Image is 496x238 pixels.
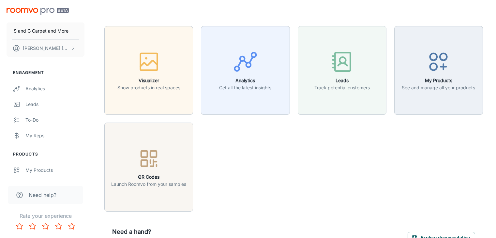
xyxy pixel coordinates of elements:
[39,220,52,233] button: Rate 3 star
[25,85,84,92] div: Analytics
[201,26,290,115] button: AnalyticsGet all the latest insights
[298,26,386,115] button: LeadsTrack potential customers
[314,77,370,84] h6: Leads
[117,84,180,91] p: Show products in real spaces
[65,220,78,233] button: Rate 5 star
[52,220,65,233] button: Rate 4 star
[25,101,84,108] div: Leads
[25,116,84,124] div: To-do
[111,173,186,181] h6: QR Codes
[29,191,56,199] span: Need help?
[314,84,370,91] p: Track potential customers
[201,67,290,73] a: AnalyticsGet all the latest insights
[26,220,39,233] button: Rate 2 star
[111,181,186,188] p: Launch Roomvo from your samples
[394,67,483,73] a: My ProductsSee and manage all your products
[219,77,271,84] h6: Analytics
[394,26,483,115] button: My ProductsSee and manage all your products
[7,40,84,57] button: [PERSON_NAME] [PERSON_NAME]
[14,27,68,35] p: S and G Carpet and More
[7,8,69,15] img: Roomvo PRO Beta
[7,22,84,39] button: S and G Carpet and More
[25,132,84,139] div: My Reps
[104,163,193,170] a: QR CodesLaunch Roomvo from your samples
[104,123,193,211] button: QR CodesLaunch Roomvo from your samples
[5,212,86,220] p: Rate your experience
[25,167,84,174] div: My Products
[117,77,180,84] h6: Visualizer
[13,220,26,233] button: Rate 1 star
[402,77,475,84] h6: My Products
[219,84,271,91] p: Get all the latest insights
[298,67,386,73] a: LeadsTrack potential customers
[112,227,291,236] h6: Need a hand?
[104,26,193,115] button: VisualizerShow products in real spaces
[23,45,69,52] p: [PERSON_NAME] [PERSON_NAME]
[402,84,475,91] p: See and manage all your products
